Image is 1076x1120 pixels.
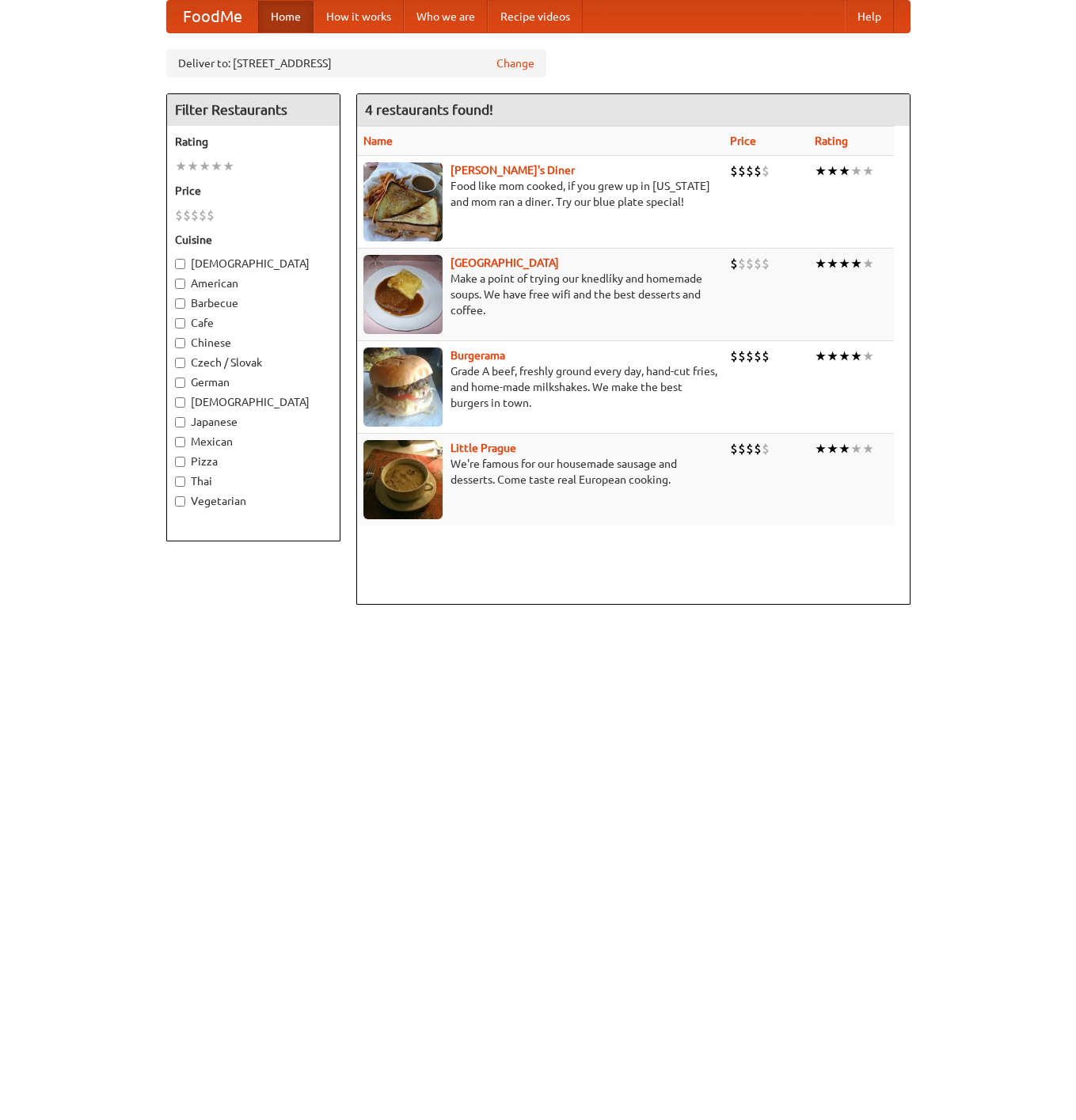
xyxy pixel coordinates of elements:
[754,440,762,457] li: $
[754,162,762,180] li: $
[850,440,862,457] li: ★
[175,493,332,509] label: Vegetarian
[175,457,185,467] input: Pizza
[175,358,185,368] input: Czech / Slovak
[175,298,185,309] input: Barbecue
[175,158,187,175] li: ★
[175,414,332,430] label: Japanese
[191,207,199,224] li: $
[451,256,559,269] a: [GEOGRAPHIC_DATA]
[175,394,332,410] label: [DEMOGRAPHIC_DATA]
[175,315,332,331] label: Cafe
[488,1,583,32] a: Recipe videos
[730,347,738,365] li: $
[827,440,838,457] li: ★
[175,134,332,150] h5: Rating
[730,162,738,180] li: $
[451,442,516,454] a: Little Prague
[738,347,746,365] li: $
[754,347,762,365] li: $
[167,1,258,32] a: FoodMe
[815,440,827,457] li: ★
[175,318,185,328] input: Cafe
[754,255,762,272] li: $
[175,259,185,269] input: [DEMOGRAPHIC_DATA]
[175,183,332,199] h5: Price
[746,347,754,365] li: $
[166,49,546,78] div: Deliver to: [STREET_ADDRESS]
[175,374,332,390] label: German
[175,378,185,388] input: German
[175,335,332,351] label: Chinese
[815,162,827,180] li: ★
[175,295,332,311] label: Barbecue
[762,440,770,457] li: $
[183,207,191,224] li: $
[211,158,222,175] li: ★
[207,207,215,224] li: $
[730,440,738,457] li: $
[175,434,332,450] label: Mexican
[838,347,850,365] li: ★
[827,162,838,180] li: ★
[363,255,443,334] img: czechpoint.jpg
[762,255,770,272] li: $
[838,255,850,272] li: ★
[363,347,443,427] img: burgerama.jpg
[363,135,393,147] a: Name
[496,55,534,71] a: Change
[363,440,443,519] img: littleprague.jpg
[175,338,185,348] input: Chinese
[175,207,183,224] li: $
[451,349,505,362] a: Burgerama
[363,456,718,488] p: We're famous for our housemade sausage and desserts. Come taste real European cooking.
[838,162,850,180] li: ★
[746,162,754,180] li: $
[451,164,575,177] a: [PERSON_NAME]'s Diner
[175,476,185,487] input: Thai
[815,135,848,147] a: Rating
[363,363,718,411] p: Grade A beef, freshly ground every day, hand-cut fries, and home-made milkshakes. We make the bes...
[175,496,185,507] input: Vegetarian
[762,347,770,365] li: $
[746,255,754,272] li: $
[175,454,332,469] label: Pizza
[175,256,332,271] label: [DEMOGRAPHIC_DATA]
[404,1,488,32] a: Who we are
[730,255,738,272] li: $
[199,207,207,224] li: $
[175,355,332,370] label: Czech / Slovak
[746,440,754,457] li: $
[815,347,827,365] li: ★
[187,158,199,175] li: ★
[850,347,862,365] li: ★
[175,417,185,427] input: Japanese
[199,158,211,175] li: ★
[175,232,332,248] h5: Cuisine
[175,397,185,408] input: [DEMOGRAPHIC_DATA]
[175,473,332,489] label: Thai
[815,255,827,272] li: ★
[175,437,185,447] input: Mexican
[827,347,838,365] li: ★
[365,102,493,117] ng-pluralize: 4 restaurants found!
[862,162,874,180] li: ★
[738,440,746,457] li: $
[738,162,746,180] li: $
[363,271,718,318] p: Make a point of trying our knedlíky and homemade soups. We have free wifi and the best desserts a...
[827,255,838,272] li: ★
[258,1,314,32] a: Home
[730,135,756,147] a: Price
[738,255,746,272] li: $
[222,158,234,175] li: ★
[838,440,850,457] li: ★
[314,1,404,32] a: How it works
[175,275,332,291] label: American
[845,1,894,32] a: Help
[862,347,874,365] li: ★
[850,255,862,272] li: ★
[363,178,718,210] p: Food like mom cooked, if you grew up in [US_STATE] and mom ran a diner. Try our blue plate special!
[862,440,874,457] li: ★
